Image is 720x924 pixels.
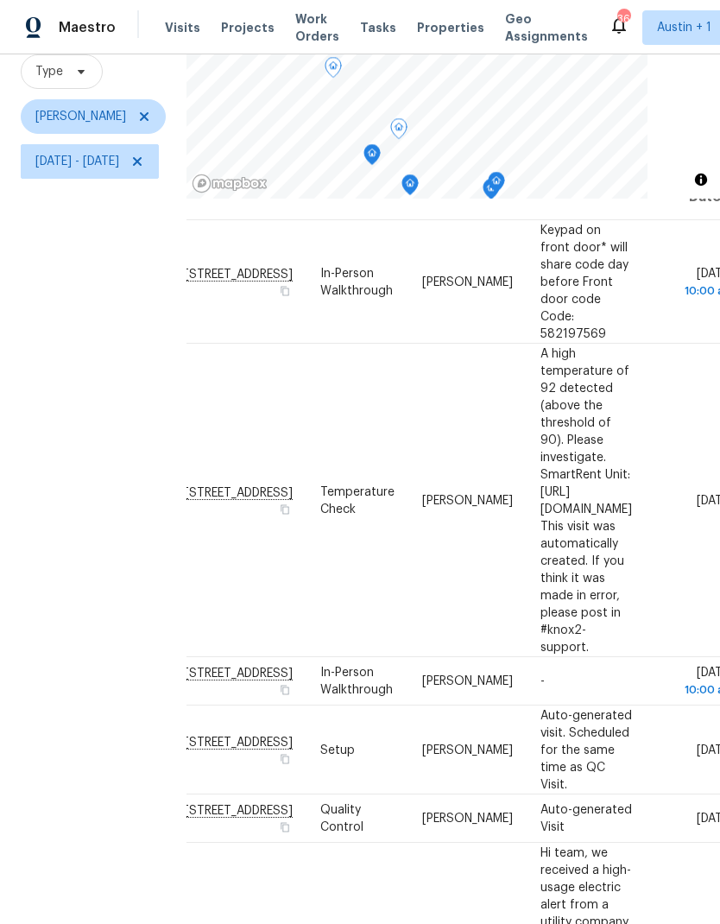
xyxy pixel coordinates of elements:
[417,19,484,36] span: Properties
[505,10,588,45] span: Geo Assignments
[320,267,393,296] span: In-Person Walkthrough
[540,709,632,790] span: Auto-generated visit. Scheduled for the same time as QC Visit.
[540,347,632,653] span: A high temperature of 92 detected (above the threshold of 90). Please investigate. SmartRent Unit...
[320,667,393,696] span: In-Person Walkthrough
[192,174,268,193] a: Mapbox homepage
[35,153,119,170] span: [DATE] - [DATE]
[540,804,632,833] span: Auto-generated Visit
[320,804,363,833] span: Quality Control
[35,63,63,80] span: Type
[277,820,293,835] button: Copy Address
[540,224,628,339] span: Keypad on front door* will share code day before Front door code Code: 582197569
[277,501,293,516] button: Copy Address
[422,744,513,756] span: [PERSON_NAME]
[277,282,293,298] button: Copy Address
[540,675,545,687] span: -
[59,19,116,36] span: Maestro
[295,10,339,45] span: Work Orders
[696,170,706,189] span: Toggle attribution
[325,57,342,84] div: Map marker
[488,172,505,199] div: Map marker
[277,682,293,698] button: Copy Address
[390,118,407,145] div: Map marker
[320,485,395,515] span: Temperature Check
[657,19,711,36] span: Austin + 1
[35,108,126,125] span: [PERSON_NAME]
[277,750,293,766] button: Copy Address
[422,813,513,825] span: [PERSON_NAME]
[401,174,419,201] div: Map marker
[422,494,513,506] span: [PERSON_NAME]
[165,19,200,36] span: Visits
[691,169,711,190] button: Toggle attribution
[422,275,513,288] span: [PERSON_NAME]
[617,10,629,28] div: 36
[422,675,513,687] span: [PERSON_NAME]
[221,19,275,36] span: Projects
[363,144,381,171] div: Map marker
[320,744,355,756] span: Setup
[483,179,500,206] div: Map marker
[360,22,396,34] span: Tasks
